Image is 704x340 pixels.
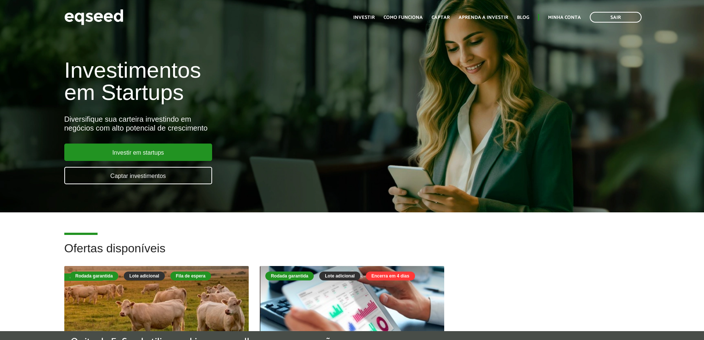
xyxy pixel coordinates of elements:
[64,59,405,104] h1: Investimentos em Startups
[64,115,405,132] div: Diversifique sua carteira investindo em negócios com alto potencial de crescimento
[64,167,212,184] a: Captar investimentos
[265,272,314,280] div: Rodada garantida
[459,15,508,20] a: Aprenda a investir
[353,15,375,20] a: Investir
[170,272,211,280] div: Fila de espera
[70,272,118,280] div: Rodada garantida
[124,272,165,280] div: Lote adicional
[384,15,423,20] a: Como funciona
[432,15,450,20] a: Captar
[64,242,640,266] h2: Ofertas disponíveis
[64,144,212,161] a: Investir em startups
[366,272,415,280] div: Encerra em 4 dias
[64,7,123,27] img: EqSeed
[590,12,642,23] a: Sair
[319,272,360,280] div: Lote adicional
[64,273,106,281] div: Fila de espera
[517,15,529,20] a: Blog
[548,15,581,20] a: Minha conta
